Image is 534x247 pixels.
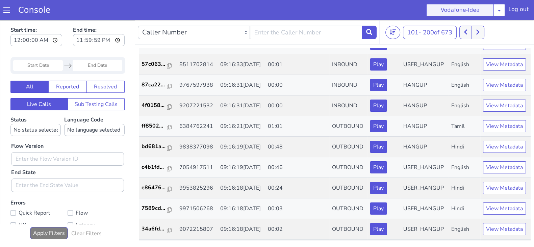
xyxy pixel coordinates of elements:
[449,219,480,240] td: Hindi
[142,122,174,130] a: bd681a...
[10,5,58,15] a: Console
[10,200,68,210] label: UX
[218,75,265,96] td: 09:16:31[DATE]
[177,34,218,55] td: 8511702814
[449,137,480,158] td: English
[177,178,218,199] td: 9971506268
[142,122,167,130] p: bd681a...
[73,39,122,51] input: End Date
[218,158,265,178] td: 09:16:18[DATE]
[142,143,174,151] a: c4b1fd...
[329,55,368,75] td: INBOUND
[142,60,174,68] a: 87ca22...
[329,137,368,158] td: OUTBOUND
[401,96,449,116] td: HANGUP
[218,34,265,55] td: 09:16:33[DATE]
[483,120,526,133] button: View Metadata
[10,104,61,116] select: Status
[329,178,368,199] td: OUTBOUND
[142,204,174,213] a: 34a6fd...
[142,143,167,151] p: c4b1fd...
[449,158,480,178] td: Hindi
[142,81,167,89] p: 4f0158...
[68,188,125,197] label: Flow
[218,96,265,116] td: 09:16:21[DATE]
[142,163,167,171] p: e86476...
[142,204,167,213] p: 34a6fd...
[370,162,387,174] button: Play
[483,141,526,153] button: View Metadata
[10,188,68,197] label: Quick Report
[370,120,387,133] button: Play
[401,158,449,178] td: USER_HANGUP
[449,34,480,55] td: English
[483,162,526,174] button: View Metadata
[370,141,387,153] button: Play
[142,163,174,171] a: e86476...
[142,81,174,89] a: 4f0158...
[370,79,387,91] button: Play
[218,55,265,75] td: 09:16:31[DATE]
[401,178,449,199] td: USER_HANGUP
[329,75,368,96] td: INBOUND
[483,59,526,71] button: View Metadata
[73,14,125,26] input: End time:
[265,96,329,116] td: 01:01
[64,96,125,116] label: Language Code
[401,34,449,55] td: USER_HANGUP
[177,137,218,158] td: 7054917511
[218,137,265,158] td: 09:16:19[DATE]
[68,78,125,90] button: Sub Testing Calls
[177,158,218,178] td: 9953825296
[142,184,167,192] p: 7589cd...
[265,219,329,240] td: 00:29
[483,182,526,194] button: View Metadata
[10,4,62,28] label: Start time:
[329,34,368,55] td: INBOUND
[177,55,218,75] td: 9767597938
[265,178,329,199] td: 00:03
[265,199,329,219] td: 00:02
[449,116,480,137] td: Hindi
[370,59,387,71] button: Play
[401,199,449,219] td: USER_HANGUP
[218,178,265,199] td: 09:16:18[DATE]
[86,60,125,73] button: Resolved
[483,38,526,50] button: View Metadata
[401,219,449,240] td: USER_HANGUP
[142,40,174,48] a: 57c063...
[483,203,526,215] button: View Metadata
[401,116,449,137] td: HANGUP
[177,96,218,116] td: 6384762241
[177,75,218,96] td: 9207221532
[426,4,494,16] button: Vodafone-Idea
[449,75,480,96] td: English
[403,5,457,19] button: 101- 200of 673
[483,79,526,91] button: View Metadata
[11,132,124,145] input: Enter the Flow Version ID
[218,219,265,240] td: 09:16:18[DATE]
[265,34,329,55] td: 00:01
[401,55,449,75] td: HANGUP
[177,199,218,219] td: 9072215807
[11,122,44,130] label: Flow Version
[449,55,480,75] td: English
[13,39,63,51] input: Start Date
[142,102,167,110] p: ff8502...
[11,158,124,172] input: Enter the End State Value
[329,199,368,219] td: OUTBOUND
[449,178,480,199] td: Hindi
[142,60,167,68] p: 87ca22...
[329,96,368,116] td: OUTBOUND
[265,116,329,137] td: 00:48
[265,75,329,96] td: 00:00
[11,148,36,156] label: End State
[370,38,387,50] button: Play
[265,55,329,75] td: 00:00
[142,184,174,192] a: 7589cd...
[449,96,480,116] td: Tamil
[10,60,49,73] button: All
[401,75,449,96] td: HANGUP
[64,104,125,116] select: Language Code
[177,219,218,240] td: 9716007775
